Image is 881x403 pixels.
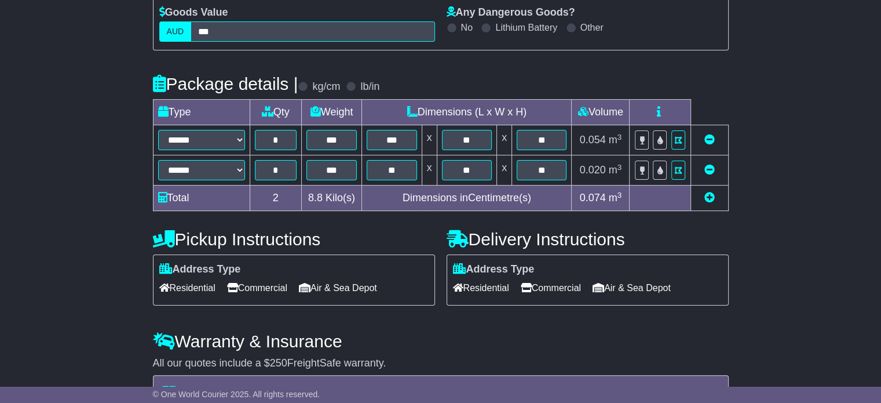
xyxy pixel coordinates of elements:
a: Add new item [704,192,715,204]
td: Kilo(s) [301,186,361,211]
td: x [422,125,437,155]
span: Commercial [521,279,581,297]
td: x [497,125,512,155]
label: No [461,22,473,33]
td: x [422,155,437,186]
label: Lithium Battery [495,22,557,33]
label: AUD [159,21,192,42]
a: Remove this item [704,164,715,176]
td: 2 [250,186,301,211]
label: lb/in [360,81,379,93]
td: Type [153,100,250,125]
td: Weight [301,100,361,125]
td: Volume [572,100,630,125]
sup: 3 [617,133,622,141]
h4: Package details | [153,74,298,93]
label: Goods Value [159,6,228,19]
span: Residential [159,279,215,297]
label: Address Type [453,263,535,276]
span: Air & Sea Depot [299,279,377,297]
span: Residential [453,279,509,297]
label: Other [580,22,604,33]
h4: Delivery Instructions [447,230,729,249]
td: x [497,155,512,186]
span: m [609,134,622,146]
span: m [609,192,622,204]
td: Dimensions in Centimetre(s) [362,186,572,211]
span: 0.074 [580,192,606,204]
div: All our quotes include a $ FreightSafe warranty. [153,357,729,370]
sup: 3 [617,163,622,172]
h4: Warranty & Insurance [153,332,729,351]
label: kg/cm [312,81,340,93]
span: 250 [270,357,287,369]
td: Total [153,186,250,211]
h4: Pickup Instructions [153,230,435,249]
span: 0.020 [580,164,606,176]
sup: 3 [617,191,622,199]
td: Qty [250,100,301,125]
label: Address Type [159,263,241,276]
span: © One World Courier 2025. All rights reserved. [153,390,320,399]
span: Commercial [227,279,287,297]
span: 0.054 [580,134,606,146]
td: Dimensions (L x W x H) [362,100,572,125]
a: Remove this item [704,134,715,146]
label: Any Dangerous Goods? [447,6,575,19]
span: Air & Sea Depot [593,279,671,297]
span: m [609,164,622,176]
span: 8.8 [308,192,323,204]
